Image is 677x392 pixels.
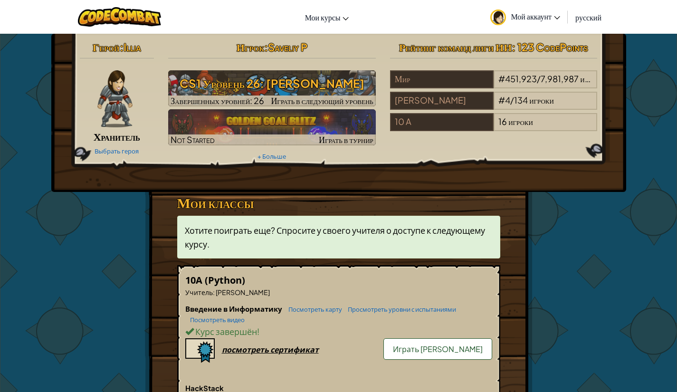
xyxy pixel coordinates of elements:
a: Not StartedИграть в турнир [168,109,376,145]
span: Введение в Информатику [185,304,284,313]
span: / [510,95,514,105]
span: Игрок [237,40,264,54]
span: Курс завершён [194,326,257,337]
div: Мир [390,70,494,88]
a: + Больше [257,153,286,160]
img: Golden Goal [168,109,376,145]
span: Играть в турнир [319,134,373,145]
a: посмотреть сертификат [185,344,319,354]
span: Мой аккаунт [511,11,560,21]
span: 16 [498,116,507,127]
a: Посмотреть карту [284,306,342,313]
span: # [498,95,505,105]
span: (Python) [205,274,245,287]
span: Illia [124,40,141,54]
span: русский [575,12,601,22]
span: ! [257,326,259,337]
span: Играть [PERSON_NAME] [393,344,483,354]
div: [PERSON_NAME] [390,92,494,110]
span: 451,923 [505,73,537,84]
img: avatar [490,10,506,25]
span: игроки [529,95,554,105]
a: Выбрать героя [95,147,139,155]
span: Учитель [185,288,213,296]
span: : 123 CodePoints [512,40,588,54]
span: Рейтинг команд лиги ИИ [399,40,512,54]
span: # [498,73,505,84]
span: игроки [580,73,605,84]
img: guardian-pose.png [97,70,132,127]
div: посмотреть сертификат [222,344,319,354]
a: 10 A16игроки [390,122,598,133]
span: : [213,288,215,296]
span: 10A [185,274,205,287]
span: : [264,40,268,54]
span: Saveliy P [268,40,307,54]
a: Посмотреть видео [185,316,245,324]
span: 7,981,987 [541,73,579,84]
div: 10 A [390,113,494,131]
span: Герой [93,40,119,54]
img: certificate-icon.png [185,338,215,363]
a: Мой аккаунт [486,2,565,32]
span: [PERSON_NAME] [215,288,270,296]
img: CodeCombat logo [78,7,161,27]
span: Завершенных уровней: 26 [171,95,264,106]
a: [PERSON_NAME]#4/134игроки [390,101,598,112]
span: : [120,40,124,54]
span: Играть в следующий уровень [271,95,373,106]
span: игроки [508,116,533,127]
span: Not Started [171,134,215,145]
a: Играть в следующий уровень [168,70,376,106]
a: русский [571,4,606,30]
span: / [537,73,541,84]
span: Мои курсы [305,12,341,22]
span: 134 [514,95,528,105]
img: CS1 Уровень 26: Wakka Maul [168,70,376,106]
a: Просмотреть уровни с испытаниями [343,306,456,313]
h3: CS1 Уровень 26: [PERSON_NAME] [168,73,376,94]
span: 4 [505,95,510,105]
span: Хранитель [94,130,140,143]
span: Хотите поиграть еще? Спросите у своего учителя о доступе к следующему курсу. [185,225,485,249]
a: Мои курсы [300,4,354,30]
a: Мир#451,923/7,981,987игроки [390,79,598,90]
h3: Мои классы [177,192,500,213]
